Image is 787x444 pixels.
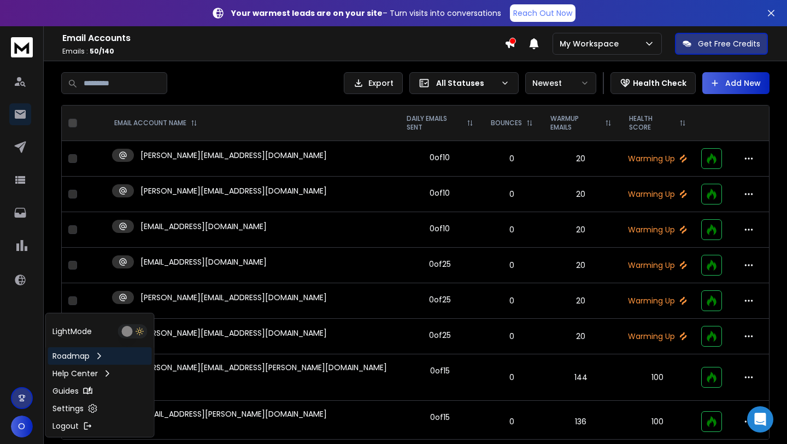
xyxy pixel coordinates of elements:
div: 0 of 15 [430,365,450,376]
button: O [11,416,33,437]
div: 0 of 25 [429,330,451,341]
td: 20 [542,283,620,319]
div: 0 of 10 [430,188,450,198]
p: BOUNCES [491,119,522,127]
p: Warming Up [627,224,688,235]
p: Warming Up [627,189,688,200]
p: [PERSON_NAME][EMAIL_ADDRESS][DOMAIN_NAME] [140,150,327,161]
p: WARMUP EMAILS [550,114,601,132]
td: 20 [542,248,620,283]
p: Warming Up [627,260,688,271]
p: [EMAIL_ADDRESS][DOMAIN_NAME] [140,256,267,267]
p: Light Mode [52,326,92,337]
p: 0 [489,372,535,383]
p: [PERSON_NAME][EMAIL_ADDRESS][DOMAIN_NAME] [140,185,327,196]
p: Warming Up [627,331,688,342]
td: 20 [542,212,620,248]
button: Newest [525,72,596,94]
p: Settings [52,403,84,414]
p: Roadmap [52,350,90,361]
p: [EMAIL_ADDRESS][DOMAIN_NAME] [140,221,267,232]
h1: Email Accounts [62,32,504,45]
p: Warming Up [627,153,688,164]
p: All Statuses [436,78,496,89]
a: Help Center [48,365,152,382]
p: 0 [489,416,535,427]
p: 0 [489,331,535,342]
p: Emails : [62,47,504,56]
p: [PERSON_NAME][EMAIL_ADDRESS][DOMAIN_NAME] [140,328,327,338]
td: 100 [620,401,695,443]
a: Reach Out Now [510,4,575,22]
td: 136 [542,401,620,443]
p: Health Check [633,78,686,89]
p: Guides [52,385,79,396]
button: Export [344,72,403,94]
p: My Workspace [560,38,623,49]
div: 0 of 15 [430,412,450,423]
div: Open Intercom Messenger [747,406,773,433]
div: 0 of 25 [429,294,451,305]
div: 0 of 10 [430,223,450,234]
p: 0 [489,260,535,271]
button: Get Free Credits [675,33,768,55]
button: Health Check [610,72,696,94]
div: 0 of 25 [429,259,451,270]
p: [EMAIL_ADDRESS][PERSON_NAME][DOMAIN_NAME] [140,408,327,419]
p: 0 [489,189,535,200]
button: Add New [702,72,770,94]
p: HEALTH SCORE [629,114,675,132]
p: 0 [489,153,535,164]
td: 100 [620,354,695,401]
div: EMAIL ACCOUNT NAME [114,119,197,127]
span: 50 / 140 [90,46,114,56]
strong: Your warmest leads are on your site [231,8,383,19]
p: – Turn visits into conversations [231,8,501,19]
img: logo [11,37,33,57]
p: 0 [489,224,535,235]
td: 20 [542,319,620,354]
p: [PERSON_NAME][EMAIL_ADDRESS][DOMAIN_NAME] [140,292,327,303]
p: 0 [489,295,535,306]
p: [PERSON_NAME][EMAIL_ADDRESS][PERSON_NAME][DOMAIN_NAME] [140,362,387,373]
p: Help Center [52,368,98,379]
td: 20 [542,141,620,177]
p: Get Free Credits [698,38,760,49]
p: Warming Up [627,295,688,306]
a: Guides [48,382,152,400]
a: Settings [48,400,152,417]
a: Roadmap [48,347,152,365]
div: 0 of 10 [430,152,450,163]
p: Logout [52,420,79,431]
p: Reach Out Now [513,8,572,19]
td: 20 [542,177,620,212]
p: DAILY EMAILS SENT [407,114,462,132]
td: 144 [542,354,620,401]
